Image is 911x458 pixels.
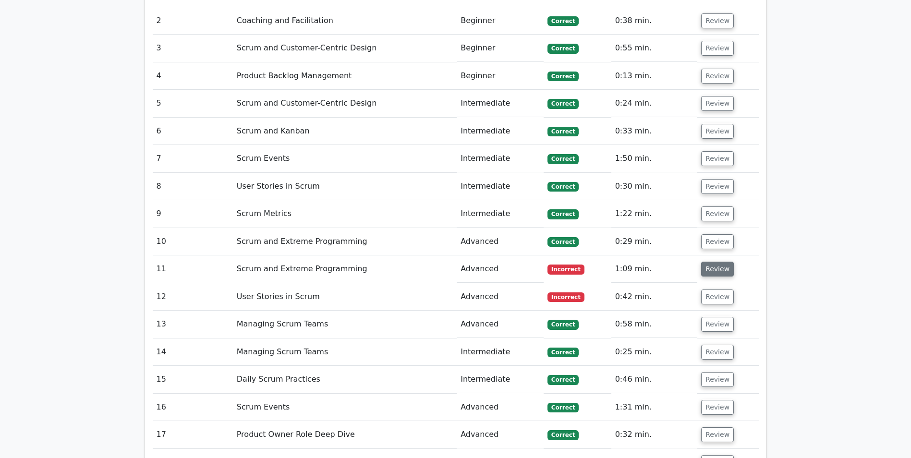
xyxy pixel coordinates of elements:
[233,228,457,255] td: Scrum and Extreme Programming
[457,366,544,393] td: Intermediate
[233,62,457,90] td: Product Backlog Management
[457,62,544,90] td: Beginner
[153,90,233,117] td: 5
[153,421,233,448] td: 17
[611,145,697,172] td: 1:50 min.
[457,338,544,366] td: Intermediate
[457,394,544,421] td: Advanced
[233,35,457,62] td: Scrum and Customer-Centric Design
[701,13,734,28] button: Review
[233,421,457,448] td: Product Owner Role Deep Dive
[153,7,233,35] td: 2
[153,311,233,338] td: 13
[153,200,233,228] td: 9
[611,118,697,145] td: 0:33 min.
[153,283,233,311] td: 12
[611,394,697,421] td: 1:31 min.
[547,375,579,385] span: Correct
[701,400,734,415] button: Review
[547,99,579,108] span: Correct
[153,62,233,90] td: 4
[611,366,697,393] td: 0:46 min.
[611,35,697,62] td: 0:55 min.
[611,283,697,311] td: 0:42 min.
[153,145,233,172] td: 7
[611,255,697,283] td: 1:09 min.
[611,311,697,338] td: 0:58 min.
[701,234,734,249] button: Review
[233,90,457,117] td: Scrum and Customer-Centric Design
[153,35,233,62] td: 3
[233,283,457,311] td: User Stories in Scrum
[611,62,697,90] td: 0:13 min.
[233,394,457,421] td: Scrum Events
[611,90,697,117] td: 0:24 min.
[457,173,544,200] td: Intermediate
[547,430,579,440] span: Correct
[547,265,584,274] span: Incorrect
[611,200,697,228] td: 1:22 min.
[611,421,697,448] td: 0:32 min.
[701,41,734,56] button: Review
[153,255,233,283] td: 11
[233,311,457,338] td: Managing Scrum Teams
[701,345,734,360] button: Review
[457,200,544,228] td: Intermediate
[547,72,579,81] span: Correct
[611,7,697,35] td: 0:38 min.
[701,427,734,442] button: Review
[457,228,544,255] td: Advanced
[547,209,579,219] span: Correct
[547,127,579,136] span: Correct
[457,7,544,35] td: Beginner
[457,283,544,311] td: Advanced
[153,228,233,255] td: 10
[547,348,579,357] span: Correct
[701,96,734,111] button: Review
[701,151,734,166] button: Review
[611,173,697,200] td: 0:30 min.
[457,145,544,172] td: Intermediate
[701,124,734,139] button: Review
[701,289,734,304] button: Review
[457,311,544,338] td: Advanced
[547,182,579,192] span: Correct
[457,35,544,62] td: Beginner
[153,394,233,421] td: 16
[153,118,233,145] td: 6
[701,262,734,277] button: Review
[547,292,584,302] span: Incorrect
[233,200,457,228] td: Scrum Metrics
[233,338,457,366] td: Managing Scrum Teams
[153,366,233,393] td: 15
[701,69,734,84] button: Review
[233,255,457,283] td: Scrum and Extreme Programming
[233,366,457,393] td: Daily Scrum Practices
[233,118,457,145] td: Scrum and Kanban
[457,255,544,283] td: Advanced
[233,173,457,200] td: User Stories in Scrum
[611,338,697,366] td: 0:25 min.
[153,173,233,200] td: 8
[547,237,579,247] span: Correct
[547,44,579,53] span: Correct
[457,118,544,145] td: Intermediate
[611,228,697,255] td: 0:29 min.
[701,317,734,332] button: Review
[547,154,579,164] span: Correct
[153,338,233,366] td: 14
[547,403,579,412] span: Correct
[457,421,544,448] td: Advanced
[457,90,544,117] td: Intermediate
[547,320,579,329] span: Correct
[233,7,457,35] td: Coaching and Facilitation
[701,206,734,221] button: Review
[547,16,579,26] span: Correct
[701,179,734,194] button: Review
[701,372,734,387] button: Review
[233,145,457,172] td: Scrum Events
